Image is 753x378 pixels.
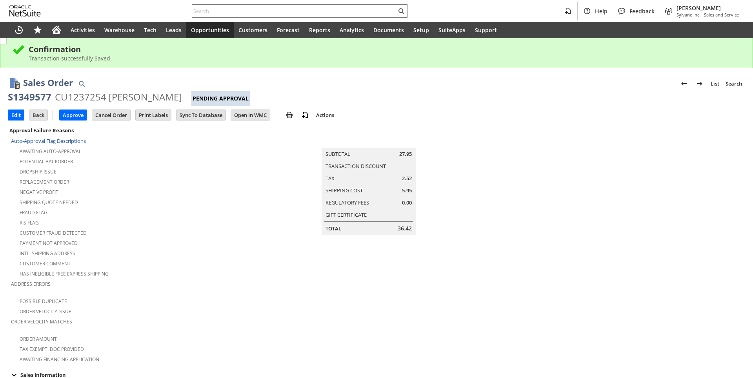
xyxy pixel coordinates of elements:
[629,7,655,15] span: Feedback
[402,187,412,194] span: 5.95
[186,22,234,38] a: Opportunities
[322,135,416,148] caption: Summary
[136,110,171,120] input: Print Labels
[335,22,369,38] a: Analytics
[326,211,367,218] a: Gift Certificate
[9,22,28,38] a: Recent Records
[8,91,51,103] div: S1349577
[100,22,139,38] a: Warehouse
[161,22,186,38] a: Leads
[14,25,24,35] svg: Recent Records
[20,148,81,155] a: Awaiting Auto-Approval
[369,22,409,38] a: Documents
[397,6,406,16] svg: Search
[104,26,135,34] span: Warehouse
[191,26,229,34] span: Opportunities
[11,318,72,325] a: Order Velocity Matches
[192,6,397,16] input: Search
[60,110,87,120] input: Approve
[28,22,47,38] div: Shortcuts
[326,150,350,157] a: Subtotal
[20,308,71,315] a: Order Velocity Issue
[33,25,42,35] svg: Shortcuts
[679,79,689,88] img: Previous
[722,77,745,90] a: Search
[595,7,607,15] span: Help
[285,110,294,120] img: print.svg
[326,187,363,194] a: Shipping Cost
[708,77,722,90] a: List
[470,22,502,38] a: Support
[47,22,66,38] a: Home
[77,79,86,88] img: Quick Find
[8,125,251,135] div: Approval Failure Reasons
[139,22,161,38] a: Tech
[398,225,412,232] span: 36.42
[399,150,412,158] span: 27.95
[11,137,86,144] a: Auto-Approval Flag Descriptions
[66,22,100,38] a: Activities
[313,111,337,119] a: Actions
[55,91,182,103] div: CU1237254 [PERSON_NAME]
[92,110,130,120] input: Cancel Order
[23,76,73,89] h1: Sales Order
[20,189,58,195] a: Negative Profit
[309,26,330,34] span: Reports
[677,12,699,18] span: Sylvane Inc
[20,179,69,185] a: Replacement Order
[326,225,341,232] a: Total
[20,250,75,257] a: Intl. Shipping Address
[176,110,226,120] input: Sync To Database
[413,26,429,34] span: Setup
[402,175,412,182] span: 2.52
[238,26,267,34] span: Customers
[304,22,335,38] a: Reports
[20,199,78,206] a: Shipping Quote Needed
[434,22,470,38] a: SuiteApps
[20,260,71,267] a: Customer Comment
[20,219,39,226] a: RIS flag
[402,199,412,206] span: 0.00
[704,12,739,18] span: Sales and Service
[409,22,434,38] a: Setup
[20,356,99,363] a: Awaiting Financing Application
[166,26,182,34] span: Leads
[20,168,56,175] a: Dropship Issue
[9,5,41,16] svg: logo
[20,298,67,305] a: Possible Duplicate
[277,26,300,34] span: Forecast
[326,163,386,170] a: Transaction Discount
[52,25,61,35] svg: Home
[29,55,741,62] div: Transaction successfully Saved
[20,158,73,165] a: Potential Backorder
[272,22,304,38] a: Forecast
[300,110,310,120] img: add-record.svg
[20,209,47,216] a: Fraud Flag
[8,110,24,120] input: Edit
[438,26,466,34] span: SuiteApps
[701,12,702,18] span: -
[231,110,270,120] input: Open In WMC
[11,281,51,287] a: Address Errors
[234,22,272,38] a: Customers
[475,26,497,34] span: Support
[373,26,404,34] span: Documents
[326,175,335,182] a: Tax
[340,26,364,34] span: Analytics
[20,240,78,247] a: Payment not approved
[695,79,704,88] img: Next
[144,26,156,34] span: Tech
[71,26,95,34] span: Activities
[20,270,109,277] a: Has Ineligible Free Express Shipping
[29,44,741,55] div: Confirmation
[20,230,87,236] a: Customer Fraud Detected
[20,346,84,352] a: Tax Exempt. Doc Provided
[29,110,47,120] input: Back
[677,4,739,12] span: [PERSON_NAME]
[20,336,57,342] a: Order Amount
[326,199,369,206] a: Regulatory Fees
[191,91,250,106] div: Pending Approval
